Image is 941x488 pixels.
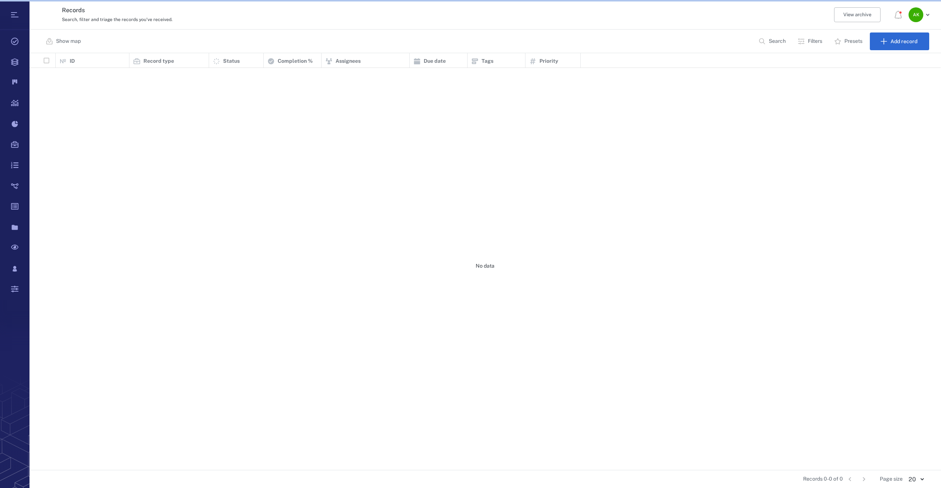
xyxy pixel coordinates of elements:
[844,38,862,45] p: Presets
[62,17,173,22] span: Search, filter and triage the records you've received.
[769,38,786,45] p: Search
[539,58,558,65] p: Priority
[793,32,828,50] button: Filters
[424,58,446,65] p: Due date
[29,68,941,464] div: No data
[909,7,932,22] button: AK
[909,7,923,22] div: A K
[336,58,361,65] p: Assignees
[143,58,174,65] p: Record type
[870,32,929,50] button: Add record
[834,7,881,22] button: View archive
[56,38,81,45] p: Show map
[223,58,240,65] p: Status
[903,475,929,484] div: 20
[843,473,871,485] nav: pagination navigation
[41,32,87,50] button: Show map
[482,58,493,65] p: Tags
[808,38,822,45] p: Filters
[62,6,669,15] h3: Records
[278,58,313,65] p: Completion %
[830,32,868,50] button: Presets
[880,475,903,483] span: Page size
[754,32,792,50] button: Search
[70,58,75,65] p: ID
[803,475,843,483] span: Records 0-0 of 0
